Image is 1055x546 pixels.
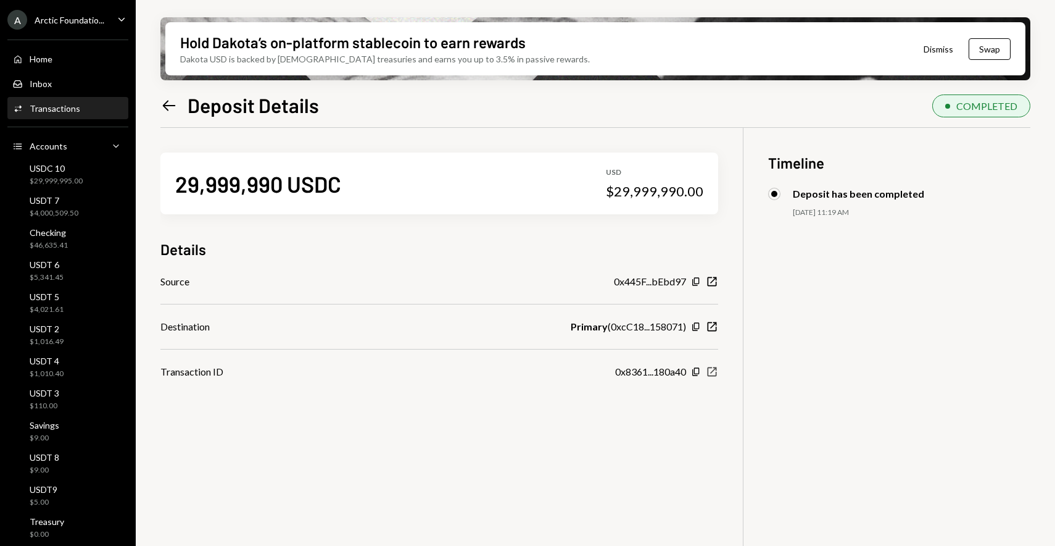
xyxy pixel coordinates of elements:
a: Treasury$0.00 [7,513,128,542]
div: USDT 4 [30,356,64,366]
div: COMPLETED [956,100,1017,112]
div: Transactions [30,103,80,114]
div: Accounts [30,141,67,151]
div: USDT 3 [30,388,59,398]
div: $110.00 [30,401,59,411]
div: USDT 6 [30,259,64,270]
div: $9.00 [30,433,59,443]
div: USD [606,167,703,178]
a: USDT9$5.00 [7,481,128,510]
div: ( 0xcC18...158071 ) [571,319,686,334]
a: Transactions [7,97,128,119]
div: $5,341.45 [30,272,64,283]
div: 0x8361...180a40 [615,364,686,379]
div: Destination [160,319,210,334]
div: 29,999,990 USDC [175,170,341,198]
a: USDT 7$4,000,509.50 [7,191,128,221]
b: Primary [571,319,608,334]
div: USDT9 [30,484,57,495]
div: USDT 8 [30,452,59,463]
div: USDC 10 [30,163,83,174]
div: Dakota USD is backed by [DEMOGRAPHIC_DATA] treasuries and earns you up to 3.5% in passive rewards. [180,52,590,65]
div: Source [160,274,189,289]
div: Checking [30,227,68,238]
h3: Timeline [768,153,1030,173]
a: Checking$46,635.41 [7,224,128,253]
a: USDT 2$1,016.49 [7,320,128,350]
a: USDC 10$29,999,995.00 [7,159,128,189]
div: $5.00 [30,497,57,508]
button: Dismiss [908,35,969,64]
div: Arctic Foundatio... [35,15,104,25]
div: $1,016.49 [30,337,64,347]
a: USDT 6$5,341.45 [7,256,128,285]
div: Home [30,54,52,64]
div: $9.00 [30,465,59,476]
div: [DATE] 11:19 AM [793,208,1030,218]
button: Swap [969,38,1011,60]
div: $29,999,990.00 [606,183,703,200]
div: Transaction ID [160,364,223,379]
div: $46,635.41 [30,240,68,251]
div: A [7,10,27,30]
a: USDT 8$9.00 [7,448,128,478]
div: $1,010.40 [30,369,64,379]
a: USDT 3$110.00 [7,384,128,414]
a: Home [7,48,128,70]
div: Treasury [30,516,64,527]
a: Accounts [7,135,128,157]
div: Hold Dakota’s on-platform stablecoin to earn rewards [180,32,526,52]
div: USDT 5 [30,292,64,302]
h3: Details [160,239,206,259]
div: USDT 7 [30,195,78,206]
h1: Deposit Details [188,93,319,117]
div: Deposit has been completed [793,188,924,199]
a: Inbox [7,72,128,94]
div: Savings [30,420,59,430]
a: USDT 4$1,010.40 [7,352,128,382]
div: $29,999,995.00 [30,176,83,187]
div: USDT 2 [30,324,64,334]
a: Savings$9.00 [7,416,128,446]
div: $4,000,509.50 [30,208,78,219]
div: 0x445F...bEbd97 [614,274,686,289]
div: $4,021.61 [30,304,64,315]
div: Inbox [30,78,52,89]
a: USDT 5$4,021.61 [7,288,128,317]
div: $0.00 [30,529,64,540]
